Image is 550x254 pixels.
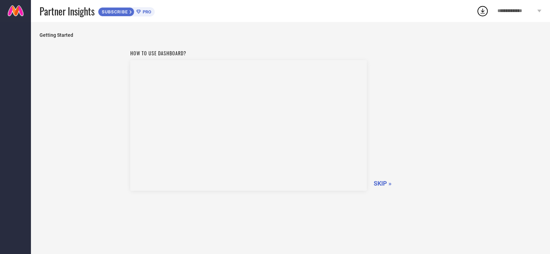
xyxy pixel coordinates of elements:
span: SUBSCRIBE [98,9,130,14]
iframe: Workspace Section [130,60,367,191]
h1: How to use dashboard? [130,49,367,57]
span: Partner Insights [40,4,95,18]
a: SUBSCRIBEPRO [98,5,155,16]
span: SKIP » [374,180,392,187]
div: Open download list [476,5,489,17]
span: Getting Started [40,32,541,38]
span: PRO [141,9,151,14]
